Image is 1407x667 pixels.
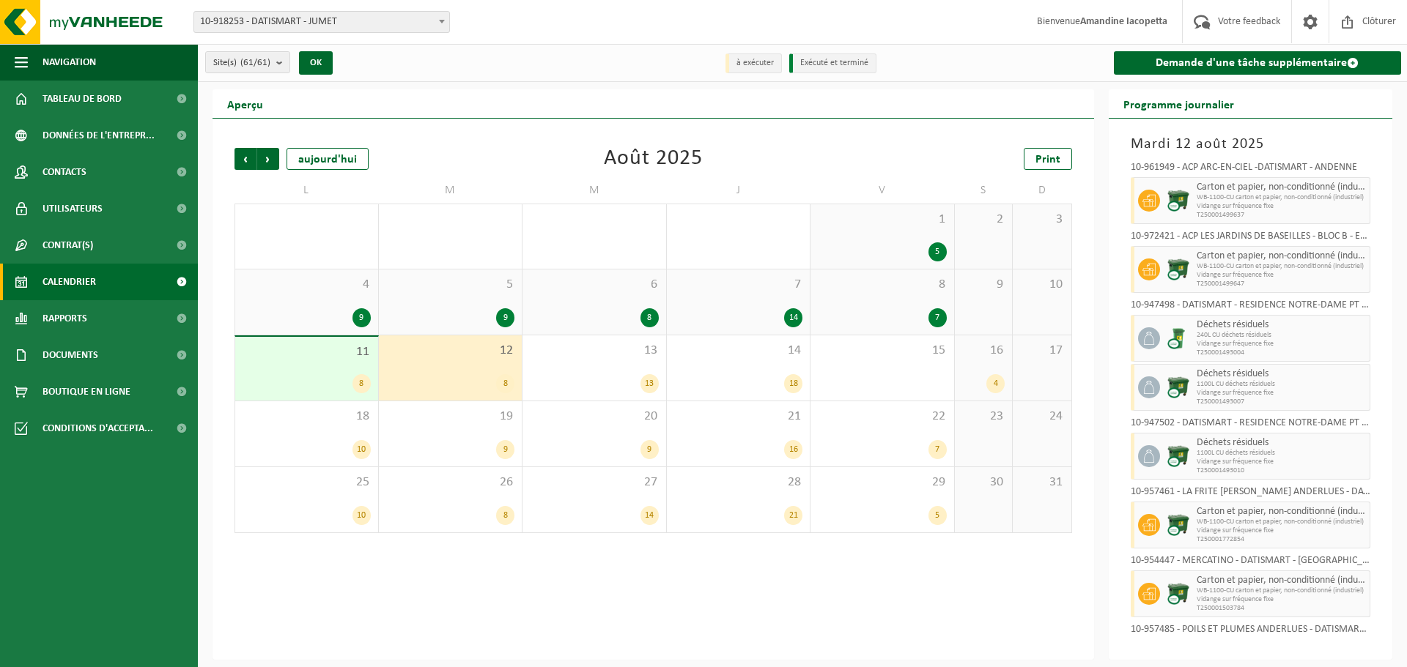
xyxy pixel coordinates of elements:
div: 8 [640,308,659,327]
h2: Aperçu [213,89,278,118]
span: Vidange sur fréquence fixe [1197,340,1367,349]
span: Déchets résiduels [1197,368,1367,380]
span: Print [1035,154,1060,165]
span: Carton et papier, non-conditionné (industriel) [1197,575,1367,586]
span: 21 [674,409,803,425]
li: à exécuter [725,53,782,73]
span: 16 [962,343,1005,359]
span: T250001493004 [1197,349,1367,357]
div: 10 [352,506,371,525]
span: Calendrier [43,264,96,300]
div: 9 [496,308,514,327]
span: 11 [243,344,371,360]
span: 10-918253 - DATISMART - JUMET [193,11,450,33]
count: (61/61) [240,58,270,67]
span: Carton et papier, non-conditionné (industriel) [1197,506,1367,518]
span: 5 [386,277,515,293]
div: 10-954447 - MERCATINO - DATISMART - [GEOGRAPHIC_DATA] [1131,556,1371,570]
div: 10-957485 - POILS ET PLUMES ANDERLUES - DATISMART - ANDERLUES [1131,625,1371,639]
td: L [234,177,379,204]
span: Vidange sur fréquence fixe [1197,526,1367,535]
div: 8 [496,374,514,393]
span: 26 [386,474,515,491]
div: 10-972421 - ACP LES JARDINS DE BASEILLES - BLOC B - ERPENT [1131,231,1371,246]
div: 7 [928,308,947,327]
span: Données de l'entrepr... [43,117,155,154]
img: WB-1100-CU [1167,583,1189,605]
span: T250001493010 [1197,466,1367,475]
span: 22 [818,409,947,425]
span: 240L CU déchets résiduels [1197,331,1367,340]
div: 10-961949 - ACP ARC-EN-CIEL -DATISMART - ANDENNE [1131,163,1371,177]
span: 15 [818,343,947,359]
span: Déchets résiduels [1197,319,1367,331]
span: T250001503784 [1197,604,1367,613]
span: 27 [530,474,659,491]
div: 5 [928,506,947,525]
li: Exécuté et terminé [789,53,876,73]
div: 10-947502 - DATISMART - RESIDENCE NOTRE-DAME PT COLLECTE 2 - [PERSON_NAME] [1131,418,1371,433]
div: 14 [640,506,659,525]
span: Rapports [43,300,87,337]
span: WB-1100-CU carton et papier, non-conditionné (industriel) [1197,518,1367,526]
img: WB-1100-CU [1167,514,1189,536]
span: 25 [243,474,371,491]
span: 28 [243,212,371,228]
span: Contacts [43,154,86,190]
td: D [1013,177,1071,204]
div: 13 [640,374,659,393]
span: Carton et papier, non-conditionné (industriel) [1197,250,1367,262]
span: T250001772854 [1197,535,1367,544]
span: 14 [674,343,803,359]
span: 29 [818,474,947,491]
span: 13 [530,343,659,359]
span: 30 [962,474,1005,491]
div: 9 [352,308,371,327]
span: 8 [818,277,947,293]
span: Vidange sur fréquence fixe [1197,271,1367,280]
span: 1 [818,212,947,228]
div: 9 [640,440,659,459]
div: 14 [784,308,802,327]
button: OK [299,51,333,75]
strong: Amandine Iacopetta [1080,16,1167,27]
span: WB-1100-CU carton et papier, non-conditionné (industriel) [1197,193,1367,202]
span: Suivant [257,148,279,170]
td: J [667,177,811,204]
span: Vidange sur fréquence fixe [1197,202,1367,211]
span: T250001493007 [1197,398,1367,406]
span: 31 [1020,474,1063,491]
img: WB-0240-CU [1167,327,1189,349]
div: 4 [986,374,1005,393]
span: 29 [386,212,515,228]
span: Vidange sur fréquence fixe [1197,595,1367,604]
div: 8 [496,506,514,525]
div: 10-947498 - DATISMART - RESIDENCE NOTRE-DAME PT COLLECTE 1 - [PERSON_NAME] [1131,300,1371,315]
span: Conditions d'accepta... [43,410,153,447]
span: 24 [1020,409,1063,425]
img: WB-1100-CU [1167,445,1189,467]
span: Vidange sur fréquence fixe [1197,458,1367,466]
div: 18 [784,374,802,393]
span: Déchets résiduels [1197,437,1367,449]
div: 10-957461 - LA FRITE [PERSON_NAME] ANDERLUES - DATISMART - ANDERLUES [1131,487,1371,502]
div: 8 [352,374,371,393]
button: Site(s)(61/61) [205,51,290,73]
span: Contrat(s) [43,227,93,264]
span: 6 [530,277,659,293]
span: Documents [43,337,98,373]
span: 28 [674,474,803,491]
td: M [379,177,523,204]
span: WB-1100-CU carton et papier, non-conditionné (industriel) [1197,586,1367,595]
span: 7 [674,277,803,293]
span: 12 [386,343,515,359]
img: WB-1100-CU [1167,376,1189,398]
a: Print [1024,148,1072,170]
span: Vidange sur fréquence fixe [1197,389,1367,398]
span: Navigation [43,44,96,81]
span: 3 [1020,212,1063,228]
span: 1100L CU déchets résiduels [1197,380,1367,389]
span: 1100L CU déchets résiduels [1197,449,1367,458]
span: 2 [962,212,1005,228]
img: WB-1100-CU [1167,190,1189,212]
